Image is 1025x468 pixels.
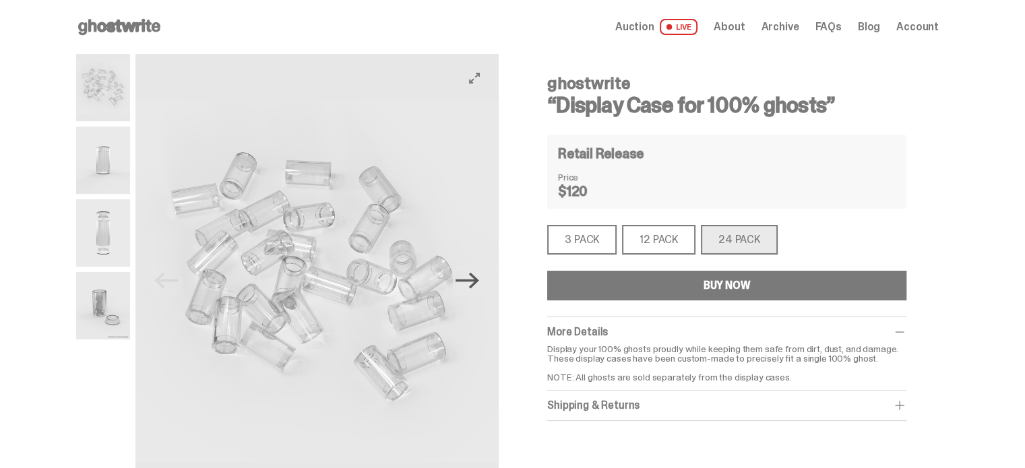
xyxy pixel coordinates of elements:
h4: ghostwrite [547,75,906,92]
a: Auction LIVE [615,19,697,35]
a: About [714,22,745,32]
dd: $120 [558,185,625,198]
div: 3 PACK [547,225,617,255]
img: display%20case%20open.png [76,199,130,267]
button: BUY NOW [547,271,906,300]
img: display%20cases%2024.png [76,54,130,121]
span: Auction [615,22,654,32]
div: 24 PACK [701,225,778,255]
button: Next [453,266,483,296]
h4: Retail Release [558,147,644,160]
img: display%20case%201.png [76,127,130,194]
span: LIVE [660,19,698,35]
div: 12 PACK [622,225,695,255]
img: display%20case%20example.png [76,272,130,339]
div: BUY NOW [704,280,751,291]
button: View full-screen [466,70,483,86]
a: Account [896,22,939,32]
p: Display your 100% ghosts proudly while keeping them safe from dirt, dust, and damage. These displ... [547,344,906,382]
div: Shipping & Returns [547,399,906,412]
span: More Details [547,325,608,339]
dt: Price [558,172,625,182]
a: Blog [858,22,880,32]
h3: “Display Case for 100% ghosts” [547,94,906,116]
a: FAQs [815,22,841,32]
a: Archive [761,22,799,32]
